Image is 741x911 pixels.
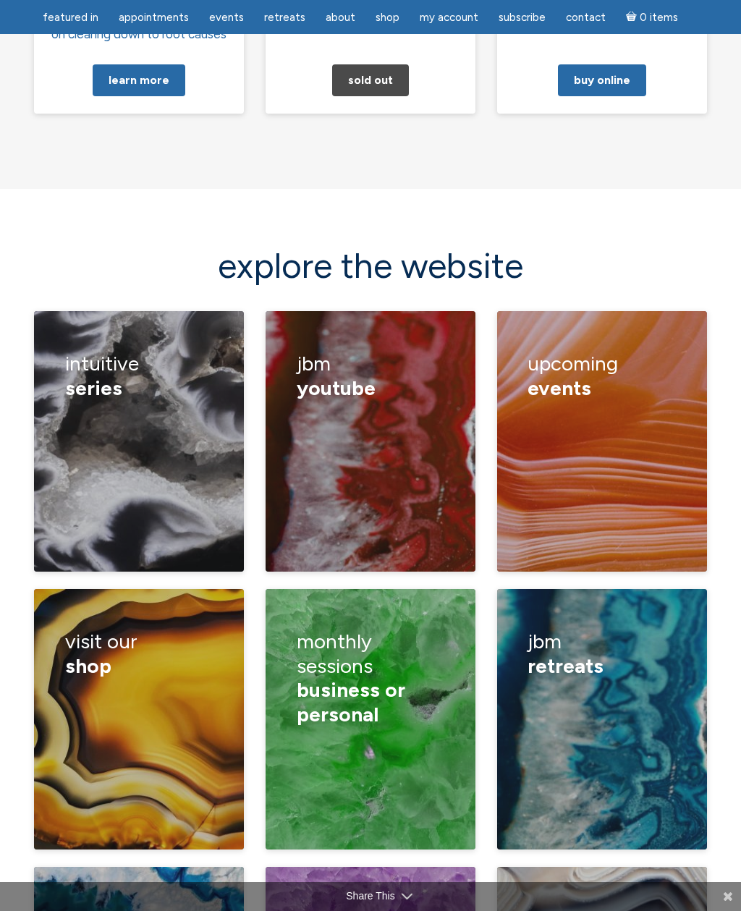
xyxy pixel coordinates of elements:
[43,11,98,24] span: featured in
[297,619,445,737] h3: monthly sessions
[65,619,213,688] h3: visit our
[264,11,305,24] span: Retreats
[557,4,614,32] a: Contact
[317,4,364,32] a: About
[65,653,111,678] span: shop
[566,11,606,24] span: Contact
[297,376,376,400] span: YouTube
[626,11,640,24] i: Cart
[376,11,399,24] span: Shop
[640,12,678,23] span: 0 items
[528,653,604,678] span: retreats
[332,64,409,96] a: Sold Out
[367,4,408,32] a: Shop
[209,11,244,24] span: Events
[65,376,122,400] span: series
[297,342,445,410] h3: JBM
[558,64,646,96] a: Buy Online
[200,4,253,32] a: Events
[255,4,314,32] a: Retreats
[51,27,226,41] span: on clearing down to root causes
[528,619,676,688] h3: JBM
[326,11,355,24] span: About
[499,11,546,24] span: Subscribe
[490,4,554,32] a: Subscribe
[65,342,213,410] h3: Intuitive
[411,4,487,32] a: My Account
[297,677,405,726] span: business or personal
[528,376,591,400] span: events
[420,11,478,24] span: My Account
[34,4,107,32] a: featured in
[617,2,687,32] a: Cart0 items
[110,4,198,32] a: Appointments
[34,247,707,285] h2: explore the website
[528,342,676,410] h3: upcoming
[93,64,185,96] a: Learn More
[119,11,189,24] span: Appointments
